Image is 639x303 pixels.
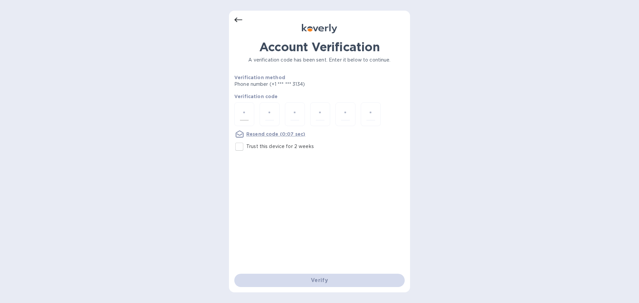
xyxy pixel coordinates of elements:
[246,143,314,150] p: Trust this device for 2 weeks
[234,93,405,100] p: Verification code
[246,131,305,137] u: Resend code (0:07 sec)
[234,40,405,54] h1: Account Verification
[234,81,356,88] p: Phone number (+1 *** *** 3134)
[234,57,405,64] p: A verification code has been sent. Enter it below to continue.
[234,75,285,80] b: Verification method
